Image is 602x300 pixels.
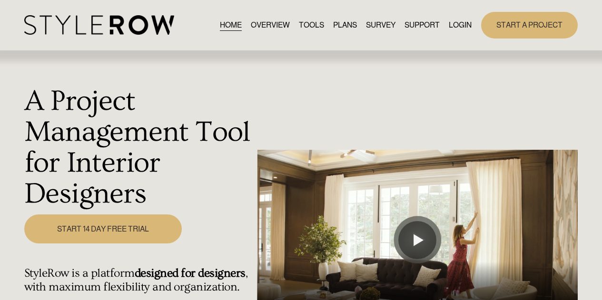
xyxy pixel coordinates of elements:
[405,19,440,31] a: folder dropdown
[481,12,578,38] a: START A PROJECT
[405,19,440,31] span: SUPPORT
[220,19,242,31] a: HOME
[449,19,472,31] a: LOGIN
[398,221,436,259] button: Play
[24,86,252,209] h1: A Project Management Tool for Interior Designers
[24,15,174,35] img: StyleRow
[366,19,395,31] a: SURVEY
[24,214,182,243] a: START 14 DAY FREE TRIAL
[251,19,290,31] a: OVERVIEW
[333,19,357,31] a: PLANS
[135,266,246,280] strong: designed for designers
[299,19,324,31] a: TOOLS
[24,266,252,294] h4: StyleRow is a platform , with maximum flexibility and organization.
